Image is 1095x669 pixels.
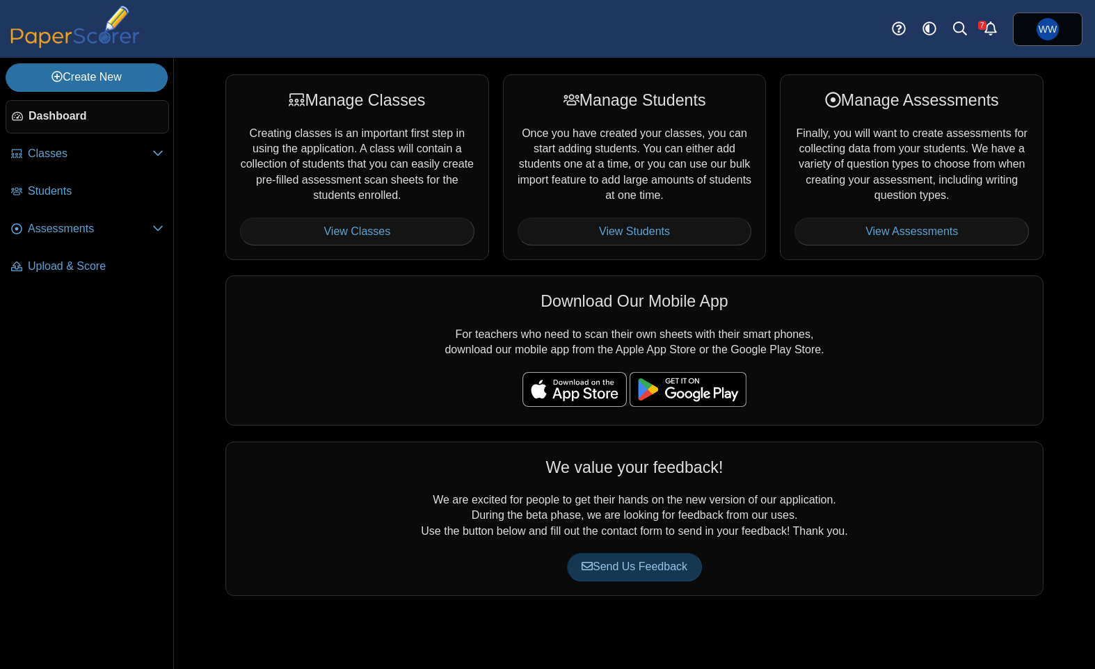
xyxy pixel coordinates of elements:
[6,63,168,91] a: Create New
[6,38,145,50] a: PaperScorer
[225,442,1044,596] div: We are excited for people to get their hands on the new version of our application. During the be...
[6,213,169,246] a: Assessments
[522,372,627,407] img: apple-store-badge.svg
[1013,13,1082,46] a: William Whitney
[975,14,1006,45] a: Alerts
[6,250,169,284] a: Upload & Score
[1037,18,1059,40] span: William Whitney
[518,218,752,245] a: View Students
[225,74,489,260] div: Creating classes is an important first step in using the application. A class will contain a coll...
[29,108,163,124] span: Dashboard
[630,372,746,407] img: google-play-badge.png
[780,74,1044,260] div: Finally, you will want to create assessments for collecting data from your students. We have a va...
[28,259,163,274] span: Upload & Score
[567,553,702,581] a: Send Us Feedback
[518,89,752,111] div: Manage Students
[794,89,1029,111] div: Manage Assessments
[240,89,474,111] div: Manage Classes
[28,184,163,199] span: Students
[503,74,767,260] div: Once you have created your classes, you can start adding students. You can either add students on...
[6,6,145,48] img: PaperScorer
[28,146,152,161] span: Classes
[794,218,1029,245] a: View Assessments
[6,138,169,171] a: Classes
[240,290,1029,312] div: Download Our Mobile App
[240,218,474,245] a: View Classes
[582,561,687,572] span: Send Us Feedback
[225,275,1044,426] div: For teachers who need to scan their own sheets with their smart phones, download our mobile app f...
[28,221,152,236] span: Assessments
[6,175,169,209] a: Students
[6,100,169,134] a: Dashboard
[1039,24,1057,34] span: William Whitney
[240,456,1029,478] div: We value your feedback!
